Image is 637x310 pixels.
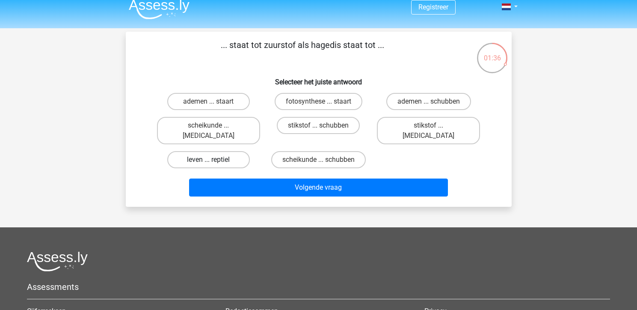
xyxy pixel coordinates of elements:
[27,251,88,271] img: Assessly logo
[476,42,508,63] div: 01:36
[27,282,610,292] h5: Assessments
[139,71,498,86] h6: Selecteer het juiste antwoord
[167,93,250,110] label: ademen ... staart
[189,179,448,197] button: Volgende vraag
[139,39,466,64] p: ... staat tot zuurstof als hagedis staat tot ...
[167,151,250,168] label: leven ... reptiel
[386,93,471,110] label: ademen ... schubben
[418,3,448,11] a: Registreer
[275,93,362,110] label: fotosynthese ... staart
[277,117,360,134] label: stikstof ... schubben
[377,117,480,144] label: stikstof ... [MEDICAL_DATA]
[271,151,366,168] label: scheikunde ... schubben
[157,117,260,144] label: scheikunde ... [MEDICAL_DATA]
